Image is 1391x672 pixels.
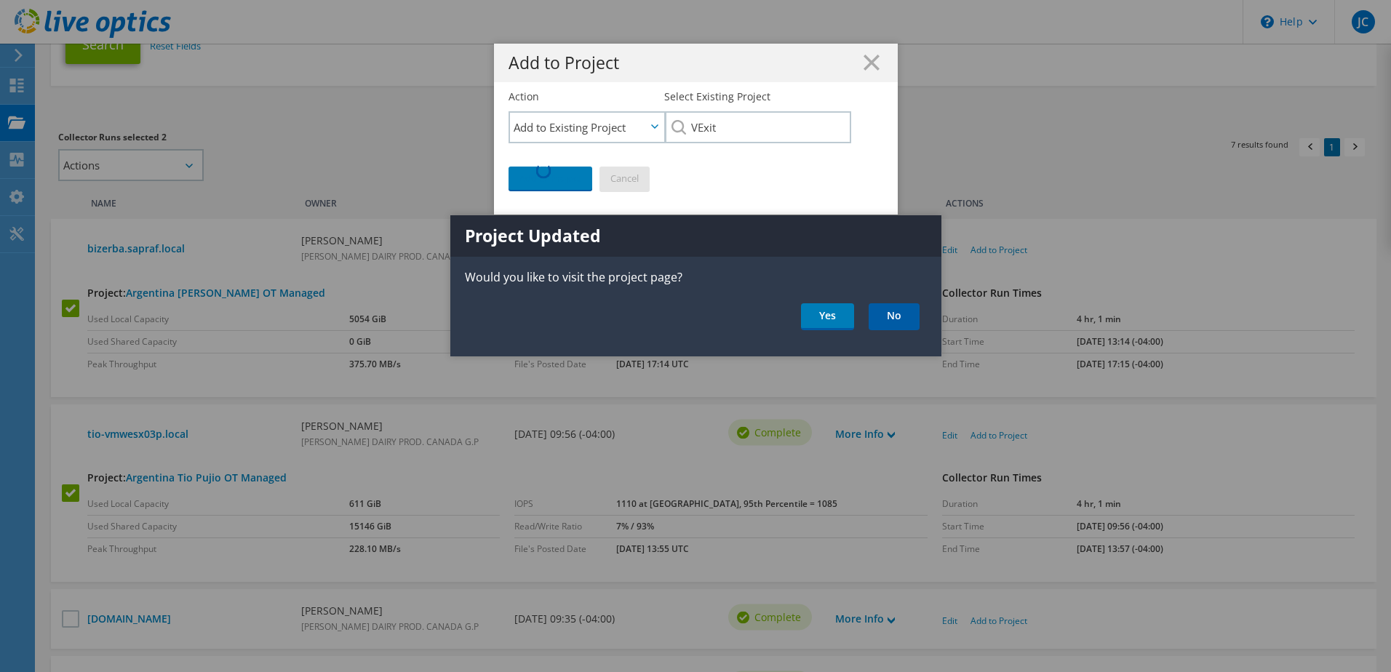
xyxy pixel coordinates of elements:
label: Action [509,89,539,104]
a: Add to Project [509,167,592,190]
span: Add to Existing Project [514,119,646,136]
a: Cancel [599,167,650,190]
p: Would you like to visit the project page? [450,268,941,286]
a: Yes [801,303,854,330]
h1: Add to Project [509,55,883,71]
a: No [869,303,920,330]
label: Select Existing Project [664,89,770,104]
h1: Project Updated [450,215,941,257]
